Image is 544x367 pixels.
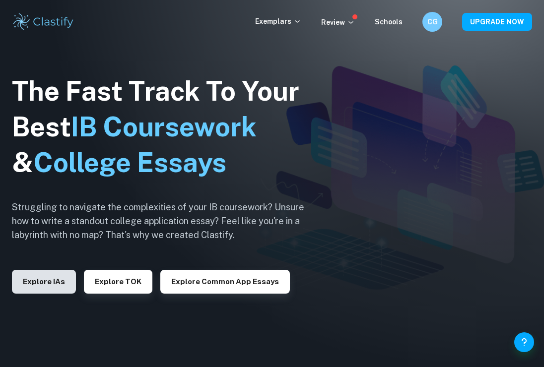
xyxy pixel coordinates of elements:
a: Schools [375,18,403,26]
p: Exemplars [255,16,301,27]
h6: Struggling to navigate the complexities of your IB coursework? Unsure how to write a standout col... [12,200,320,242]
button: Help and Feedback [514,332,534,352]
a: Explore TOK [84,276,152,286]
button: Explore Common App essays [160,270,290,294]
button: Explore TOK [84,270,152,294]
a: Explore Common App essays [160,276,290,286]
p: Review [321,17,355,28]
button: UPGRADE NOW [462,13,532,31]
span: College Essays [33,147,226,178]
img: Clastify logo [12,12,75,32]
h1: The Fast Track To Your Best & [12,73,320,181]
button: Explore IAs [12,270,76,294]
a: Explore IAs [12,276,76,286]
h6: CG [427,16,438,27]
span: IB Coursework [71,111,257,142]
button: CG [422,12,442,32]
